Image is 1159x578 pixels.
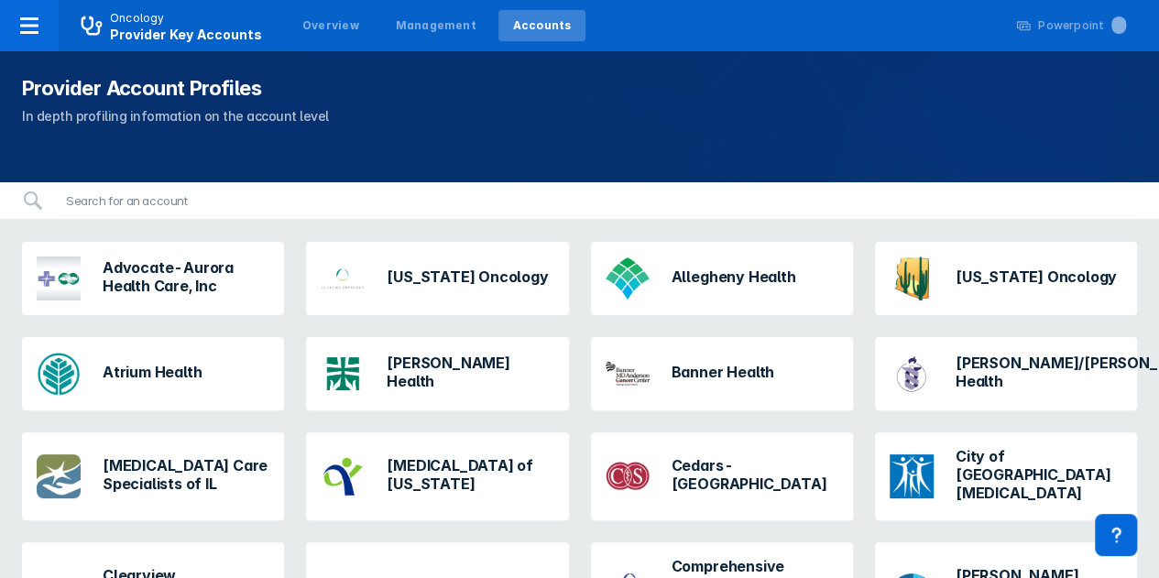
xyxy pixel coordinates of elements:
[22,105,1137,127] p: In depth profiling information on the account level
[22,337,284,410] a: Atrium Health
[103,363,202,381] h3: Atrium Health
[672,363,774,381] h3: Banner Health
[591,432,853,520] a: Cedars-[GEOGRAPHIC_DATA]
[288,10,374,41] a: Overview
[672,267,796,286] h3: Allegheny Health
[1095,514,1137,556] div: Contact Support
[321,256,365,300] img: alabama-oncology.png
[875,242,1137,315] a: [US_STATE] Oncology
[321,454,365,498] img: cancer-center-of-ks.png
[1038,17,1126,34] div: Powerpoint
[387,267,548,286] h3: [US_STATE] Oncology
[55,182,1137,219] input: Search for an account
[890,454,934,498] img: city-hope.png
[22,432,284,520] a: [MEDICAL_DATA] Care Specialists of IL
[513,17,572,34] div: Accounts
[306,432,568,520] a: [MEDICAL_DATA] of [US_STATE]
[875,337,1137,410] a: [PERSON_NAME]/[PERSON_NAME] Health
[306,337,568,410] a: [PERSON_NAME] Health
[387,456,553,493] h3: [MEDICAL_DATA] of [US_STATE]
[606,352,650,396] img: banner-md-anderson.png
[606,256,650,300] img: allegheny-general-hospital.png
[396,17,476,34] div: Management
[103,456,269,493] h3: [MEDICAL_DATA] Care Specialists of IL
[22,74,1137,102] h1: Provider Account Profiles
[387,354,553,390] h3: [PERSON_NAME] Health
[956,267,1117,286] h3: [US_STATE] Oncology
[37,256,81,300] img: advocate-aurora.png
[591,337,853,410] a: Banner Health
[875,432,1137,520] a: City of [GEOGRAPHIC_DATA][MEDICAL_DATA]
[956,447,1122,502] h3: City of [GEOGRAPHIC_DATA][MEDICAL_DATA]
[890,352,934,396] img: beth-israel-deaconess.png
[37,454,81,498] img: cancer-care-specialist-il.png
[381,10,491,41] a: Management
[103,258,269,295] h3: Advocate-Aurora Health Care, Inc
[321,357,365,390] img: avera-health.png
[306,242,568,315] a: [US_STATE] Oncology
[498,10,586,41] a: Accounts
[606,454,650,498] img: cedars-sinai-medical-center.png
[890,256,934,300] img: az-oncology-associates.png
[591,242,853,315] a: Allegheny Health
[22,242,284,315] a: Advocate-Aurora Health Care, Inc
[110,10,165,27] p: Oncology
[302,17,359,34] div: Overview
[37,352,81,396] img: atrium-health.png
[672,456,838,493] h3: Cedars-[GEOGRAPHIC_DATA]
[110,27,262,42] span: Provider Key Accounts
